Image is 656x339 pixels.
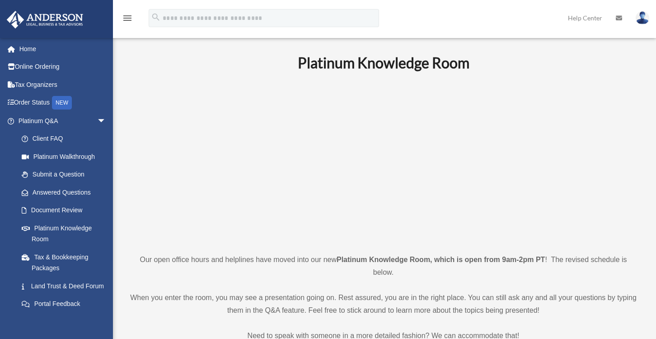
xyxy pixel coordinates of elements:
a: Portal Feedback [13,295,120,313]
a: Land Trust & Deed Forum [13,277,120,295]
p: Our open office hours and helplines have moved into our new ! The revised schedule is below. [129,253,638,279]
span: arrow_drop_down [97,112,115,130]
a: Home [6,40,120,58]
div: NEW [52,96,72,110]
a: Answered Questions [13,183,120,201]
img: User Pic [636,11,649,24]
i: search [151,12,161,22]
p: When you enter the room, you may see a presentation going on. Rest assured, you are in the right ... [129,291,638,317]
a: Order StatusNEW [6,94,120,112]
iframe: 231110_Toby_KnowledgeRoom [248,84,519,237]
img: Anderson Advisors Platinum Portal [4,11,86,29]
a: Submit a Question [13,166,120,184]
a: Platinum Q&Aarrow_drop_down [6,112,120,130]
a: Platinum Knowledge Room [13,219,115,248]
a: Client FAQ [13,130,120,148]
a: Tax Organizers [6,76,120,94]
a: Tax & Bookkeeping Packages [13,248,120,277]
a: Document Review [13,201,120,220]
i: menu [122,13,133,24]
b: Platinum Knowledge Room [298,54,469,72]
strong: Platinum Knowledge Room, which is open from 9am-2pm PT [337,256,545,263]
a: Platinum Walkthrough [13,148,120,166]
a: Online Ordering [6,58,120,76]
a: menu [122,16,133,24]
